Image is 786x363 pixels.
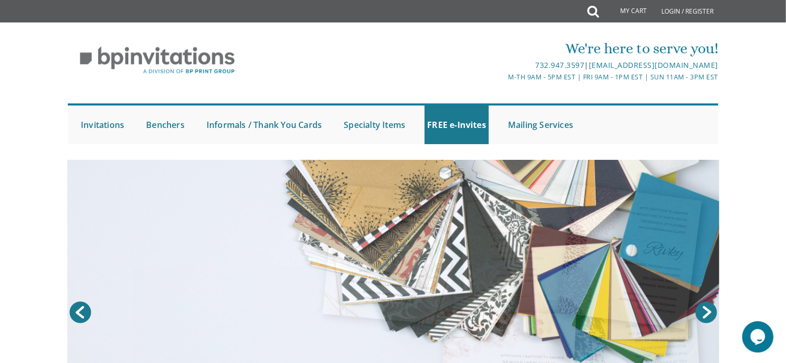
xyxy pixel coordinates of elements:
a: Prev [67,299,93,325]
a: 732.947.3597 [535,60,584,70]
div: | [285,59,718,72]
a: Benchers [143,106,187,144]
a: FREE e-Invites [425,106,489,144]
a: My Cart [598,1,655,22]
a: Invitations [78,106,127,144]
a: Specialty Items [341,106,408,144]
a: Mailing Services [505,106,576,144]
a: Next [693,299,719,325]
iframe: chat widget [742,321,776,353]
img: BP Invitation Loft [68,39,247,82]
div: We're here to serve you! [285,38,718,59]
a: [EMAIL_ADDRESS][DOMAIN_NAME] [589,60,718,70]
div: M-Th 9am - 5pm EST | Fri 9am - 1pm EST | Sun 11am - 3pm EST [285,72,718,83]
a: Informals / Thank You Cards [204,106,324,144]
